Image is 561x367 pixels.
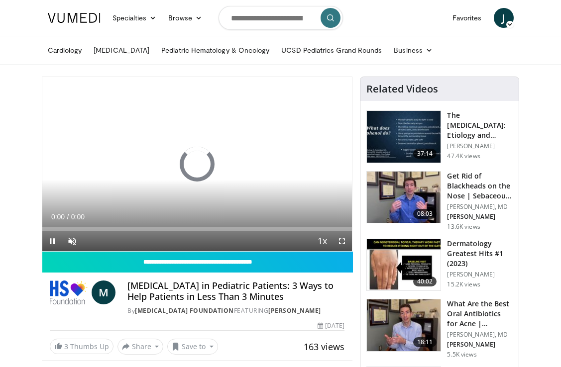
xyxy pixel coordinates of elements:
[71,213,85,221] span: 0:00
[88,40,155,60] a: [MEDICAL_DATA]
[413,209,437,219] span: 08:03
[447,341,513,349] p: [PERSON_NAME]
[413,337,437,347] span: 18:11
[367,299,441,351] img: cd394936-f734-46a2-a1c5-7eff6e6d7a1f.150x105_q85_crop-smart_upscale.jpg
[367,239,441,291] img: 167f4955-2110-4677-a6aa-4d4647c2ca19.150x105_q85_crop-smart_upscale.jpg
[51,213,65,221] span: 0:00
[447,331,513,339] p: [PERSON_NAME], MD
[447,8,488,28] a: Favorites
[117,339,164,355] button: Share
[67,213,69,221] span: /
[50,339,113,354] a: 3 Thumbs Up
[366,299,513,359] a: 18:11 What Are the Best Oral Antibiotics for Acne | [MEDICAL_DATA] and Acne… [PERSON_NAME], MD [P...
[447,280,480,288] p: 15.2K views
[219,6,343,30] input: Search topics, interventions
[42,231,62,251] button: Pause
[447,142,513,150] p: [PERSON_NAME]
[304,341,344,353] span: 163 views
[447,152,480,160] p: 47.4K views
[275,40,388,60] a: UCSD Pediatrics Grand Rounds
[42,77,352,251] video-js: Video Player
[447,299,513,329] h3: What Are the Best Oral Antibiotics for Acne | [MEDICAL_DATA] and Acne…
[155,40,275,60] a: Pediatric Hematology & Oncology
[366,239,513,291] a: 40:02 Dermatology Greatest Hits #1 (2023) [PERSON_NAME] 15.2K views
[494,8,514,28] a: J
[107,8,163,28] a: Specialties
[42,227,352,231] div: Progress Bar
[50,280,88,304] img: Hidradenitis Suppurativa Foundation
[167,339,218,355] button: Save to
[318,321,344,330] div: [DATE]
[367,111,441,163] img: c5af237d-e68a-4dd3-8521-77b3daf9ece4.150x105_q85_crop-smart_upscale.jpg
[92,280,115,304] a: M
[332,231,352,251] button: Fullscreen
[413,276,437,286] span: 40:02
[64,342,68,351] span: 3
[312,231,332,251] button: Playback Rate
[447,213,513,221] p: [PERSON_NAME]
[48,13,101,23] img: VuMedi Logo
[162,8,208,28] a: Browse
[413,149,437,159] span: 37:14
[135,306,234,315] a: [MEDICAL_DATA] Foundation
[447,351,476,359] p: 5.5K views
[447,239,513,269] h3: Dermatology Greatest Hits #1 (2023)
[388,40,439,60] a: Business
[447,171,513,201] h3: Get Rid of Blackheads on the Nose | Sebaceous Filaments | Dermatolog…
[42,40,88,60] a: Cardiology
[447,271,513,278] p: [PERSON_NAME]
[447,223,480,231] p: 13.6K views
[268,306,321,315] a: [PERSON_NAME]
[62,231,82,251] button: Unmute
[447,203,513,211] p: [PERSON_NAME], MD
[447,110,513,140] h3: The [MEDICAL_DATA]: Etiology and Management
[127,280,344,302] h4: [MEDICAL_DATA] in Pediatric Patients: 3 Ways to Help Patients in Less Than 3 Minutes
[366,171,513,231] a: 08:03 Get Rid of Blackheads on the Nose | Sebaceous Filaments | Dermatolog… [PERSON_NAME], MD [PE...
[366,83,438,95] h4: Related Videos
[127,306,344,315] div: By FEATURING
[367,172,441,223] img: 54dc8b42-62c8-44d6-bda4-e2b4e6a7c56d.150x105_q85_crop-smart_upscale.jpg
[366,110,513,163] a: 37:14 The [MEDICAL_DATA]: Etiology and Management [PERSON_NAME] 47.4K views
